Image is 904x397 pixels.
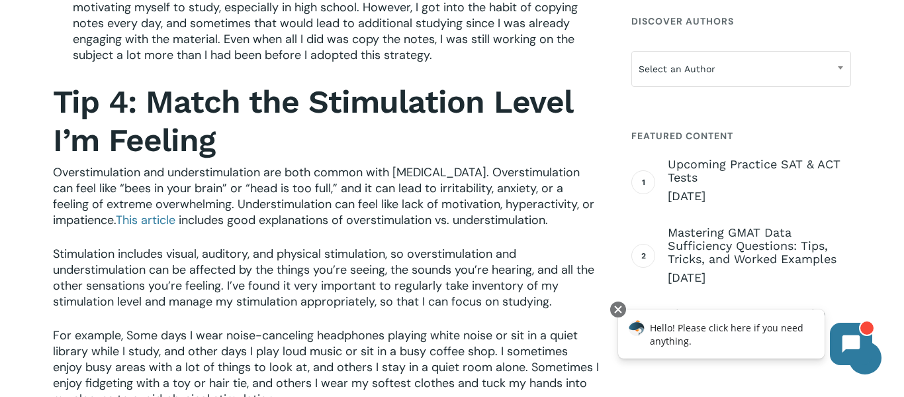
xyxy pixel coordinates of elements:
[604,299,885,378] iframe: Chatbot
[668,158,851,184] span: Upcoming Practice SAT & ACT Tests
[668,158,851,204] a: Upcoming Practice SAT & ACT Tests [DATE]
[631,124,851,148] h4: Featured Content
[631,9,851,33] h4: Discover Authors
[179,212,548,228] span: includes good explanations of overstimulation vs. understimulation.
[53,83,572,159] strong: Tip 4: Match the Stimulation Level I’m Feeling
[632,55,850,83] span: Select an Author
[53,164,594,228] span: Overstimulation and understimulation are both common with [MEDICAL_DATA]. Overstimulation can fee...
[668,226,851,286] a: Mastering GMAT Data Sufficiency Questions: Tips, Tricks, and Worked Examples [DATE]
[116,212,175,228] a: This article
[668,188,851,204] span: [DATE]
[668,270,851,286] span: [DATE]
[53,246,594,310] span: Stimulation includes visual, auditory, and physical stimulation, so overstimulation and understim...
[668,226,851,266] span: Mastering GMAT Data Sufficiency Questions: Tips, Tricks, and Worked Examples
[631,51,851,87] span: Select an Author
